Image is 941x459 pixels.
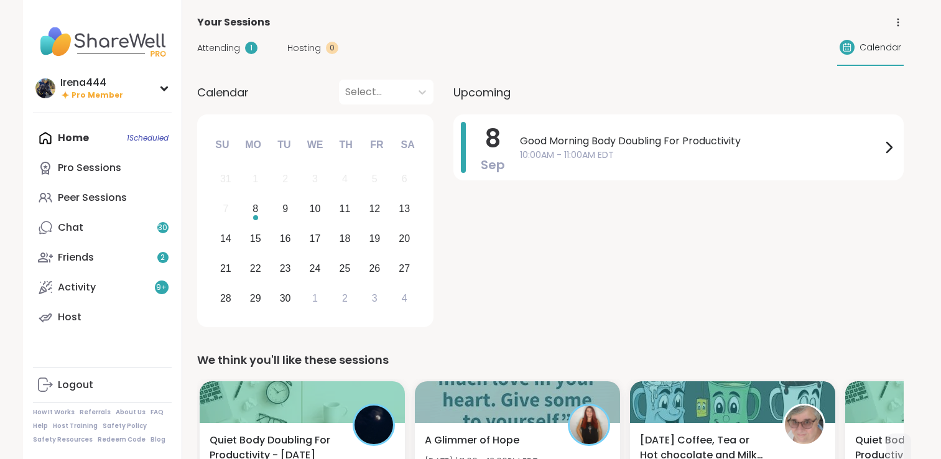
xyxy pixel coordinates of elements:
[271,131,298,159] div: Tu
[302,255,328,282] div: Choose Wednesday, September 24th, 2025
[33,272,172,302] a: Activity9+
[363,131,391,159] div: Fr
[213,255,239,282] div: Choose Sunday, September 21st, 2025
[220,170,231,187] div: 31
[402,170,407,187] div: 6
[481,156,505,174] span: Sep
[58,310,81,324] div: Host
[242,255,269,282] div: Choose Monday, September 22nd, 2025
[340,230,351,247] div: 18
[33,370,172,400] a: Logout
[391,226,418,253] div: Choose Saturday, September 20th, 2025
[425,433,519,448] span: A Glimmer of Hope
[312,170,318,187] div: 3
[331,196,358,223] div: Choose Thursday, September 11th, 2025
[158,223,167,233] span: 30
[208,131,236,159] div: Su
[220,230,231,247] div: 14
[197,84,249,101] span: Calendar
[342,290,348,307] div: 2
[33,408,75,417] a: How It Works
[340,200,351,217] div: 11
[160,253,165,263] span: 2
[391,166,418,193] div: Not available Saturday, September 6th, 2025
[58,221,83,234] div: Chat
[272,196,299,223] div: Choose Tuesday, September 9th, 2025
[245,42,257,54] div: 1
[197,15,270,30] span: Your Sessions
[282,170,288,187] div: 2
[98,435,146,444] a: Redeem Code
[280,260,291,277] div: 23
[33,302,172,332] a: Host
[250,230,261,247] div: 15
[453,84,511,101] span: Upcoming
[35,78,55,98] img: Irena444
[355,406,393,444] img: QueenOfTheNight
[860,41,901,54] span: Calendar
[53,422,98,430] a: Host Training
[310,200,321,217] div: 10
[302,196,328,223] div: Choose Wednesday, September 10th, 2025
[239,131,267,159] div: Mo
[331,226,358,253] div: Choose Thursday, September 18th, 2025
[242,226,269,253] div: Choose Monday, September 15th, 2025
[310,230,321,247] div: 17
[33,153,172,183] a: Pro Sessions
[785,406,823,444] img: Susan
[33,183,172,213] a: Peer Sessions
[80,408,111,417] a: Referrals
[250,290,261,307] div: 29
[302,285,328,312] div: Choose Wednesday, October 1st, 2025
[331,255,358,282] div: Choose Thursday, September 25th, 2025
[60,76,123,90] div: Irena444
[58,378,93,392] div: Logout
[33,422,48,430] a: Help
[301,131,328,159] div: We
[250,260,261,277] div: 22
[287,42,321,55] span: Hosting
[361,255,388,282] div: Choose Friday, September 26th, 2025
[103,422,147,430] a: Safety Policy
[33,435,93,444] a: Safety Resources
[332,131,359,159] div: Th
[58,251,94,264] div: Friends
[116,408,146,417] a: About Us
[58,161,121,175] div: Pro Sessions
[361,166,388,193] div: Not available Friday, September 5th, 2025
[342,170,348,187] div: 4
[197,42,240,55] span: Attending
[272,255,299,282] div: Choose Tuesday, September 23rd, 2025
[197,351,904,369] div: We think you'll like these sessions
[310,260,321,277] div: 24
[33,213,172,243] a: Chat30
[485,121,501,156] span: 8
[372,290,378,307] div: 3
[280,290,291,307] div: 30
[402,290,407,307] div: 4
[211,164,419,313] div: month 2025-09
[253,170,258,187] div: 1
[331,285,358,312] div: Choose Thursday, October 2nd, 2025
[372,170,378,187] div: 5
[302,166,328,193] div: Not available Wednesday, September 3rd, 2025
[272,166,299,193] div: Not available Tuesday, September 2nd, 2025
[312,290,318,307] div: 1
[58,280,96,294] div: Activity
[399,200,410,217] div: 13
[394,131,421,159] div: Sa
[242,285,269,312] div: Choose Monday, September 29th, 2025
[302,226,328,253] div: Choose Wednesday, September 17th, 2025
[151,408,164,417] a: FAQ
[272,226,299,253] div: Choose Tuesday, September 16th, 2025
[399,230,410,247] div: 20
[58,191,127,205] div: Peer Sessions
[361,196,388,223] div: Choose Friday, September 12th, 2025
[361,285,388,312] div: Choose Friday, October 3rd, 2025
[213,196,239,223] div: Not available Sunday, September 7th, 2025
[213,285,239,312] div: Choose Sunday, September 28th, 2025
[369,230,380,247] div: 19
[520,149,881,162] span: 10:00AM - 11:00AM EDT
[369,260,380,277] div: 26
[33,20,172,63] img: ShareWell Nav Logo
